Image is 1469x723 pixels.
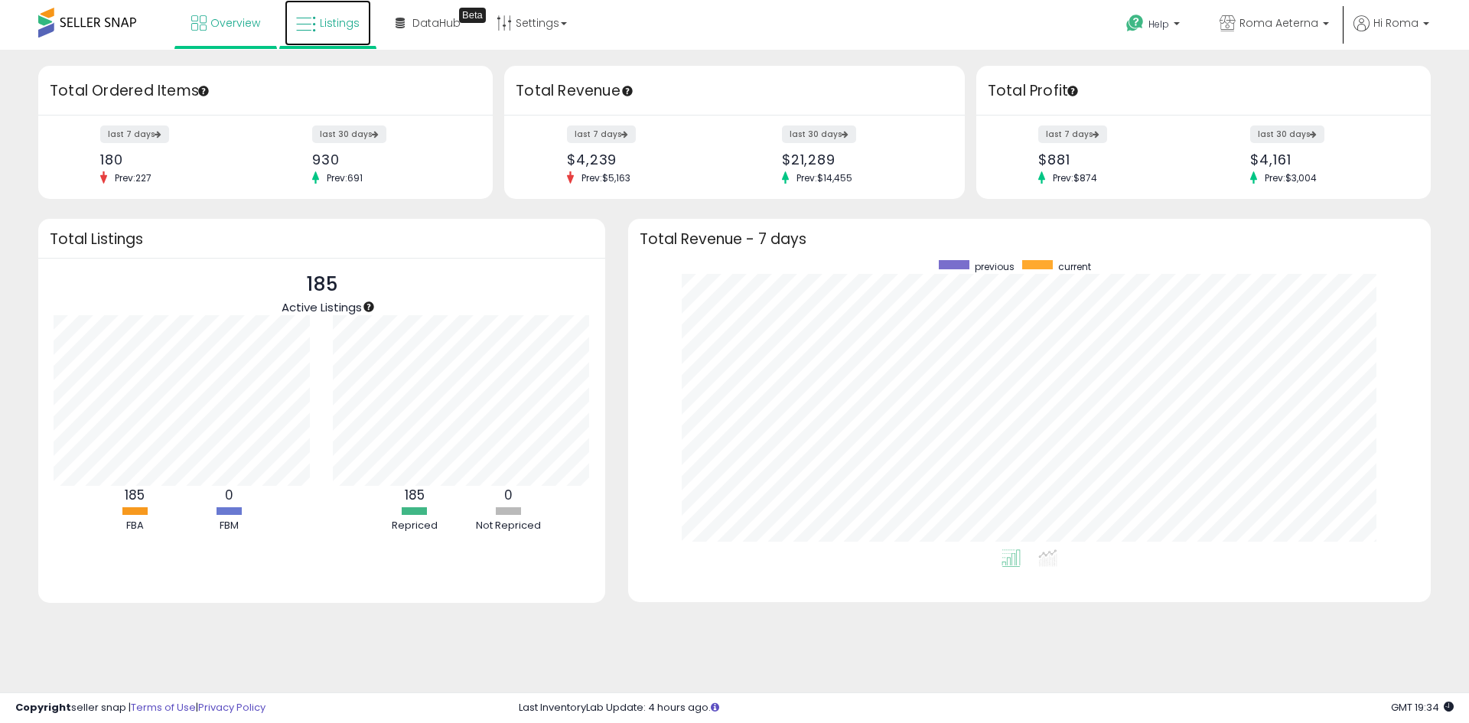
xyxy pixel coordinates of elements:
h3: Total Profit [988,80,1419,102]
span: Prev: $3,004 [1257,171,1324,184]
span: Prev: $5,163 [574,171,638,184]
span: Active Listings [282,299,362,315]
span: Prev: 227 [107,171,159,184]
div: Not Repriced [463,519,555,533]
p: 185 [282,270,362,299]
h3: Total Revenue - 7 days [640,233,1419,245]
h3: Total Listings [50,233,594,245]
div: Tooltip anchor [1066,84,1080,98]
div: $4,239 [567,151,723,168]
label: last 7 days [100,125,169,143]
span: current [1058,260,1091,273]
b: 185 [405,486,425,504]
h3: Total Revenue [516,80,953,102]
div: Tooltip anchor [362,300,376,314]
a: Hi Roma [1353,15,1429,50]
span: Overview [210,15,260,31]
a: Help [1114,2,1195,50]
div: Tooltip anchor [197,84,210,98]
span: Help [1148,18,1169,31]
label: last 30 days [782,125,856,143]
span: Listings [320,15,360,31]
div: 930 [312,151,466,168]
b: 185 [125,486,145,504]
label: last 7 days [567,125,636,143]
i: Get Help [1125,14,1145,33]
div: FBA [89,519,181,533]
b: 0 [504,486,513,504]
div: Tooltip anchor [620,84,634,98]
span: previous [975,260,1015,273]
div: FBM [183,519,275,533]
div: 180 [100,151,254,168]
span: Prev: 691 [319,171,370,184]
div: $21,289 [782,151,938,168]
span: Prev: $14,455 [789,171,860,184]
b: 0 [225,486,233,504]
span: Prev: $874 [1045,171,1105,184]
label: last 30 days [1250,125,1324,143]
label: last 30 days [312,125,386,143]
span: DataHub [412,15,461,31]
div: $881 [1038,151,1192,168]
div: Tooltip anchor [459,8,486,23]
h3: Total Ordered Items [50,80,481,102]
div: $4,161 [1250,151,1404,168]
label: last 7 days [1038,125,1107,143]
div: Repriced [369,519,461,533]
span: Hi Roma [1373,15,1419,31]
span: Roma Aeterna [1239,15,1318,31]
